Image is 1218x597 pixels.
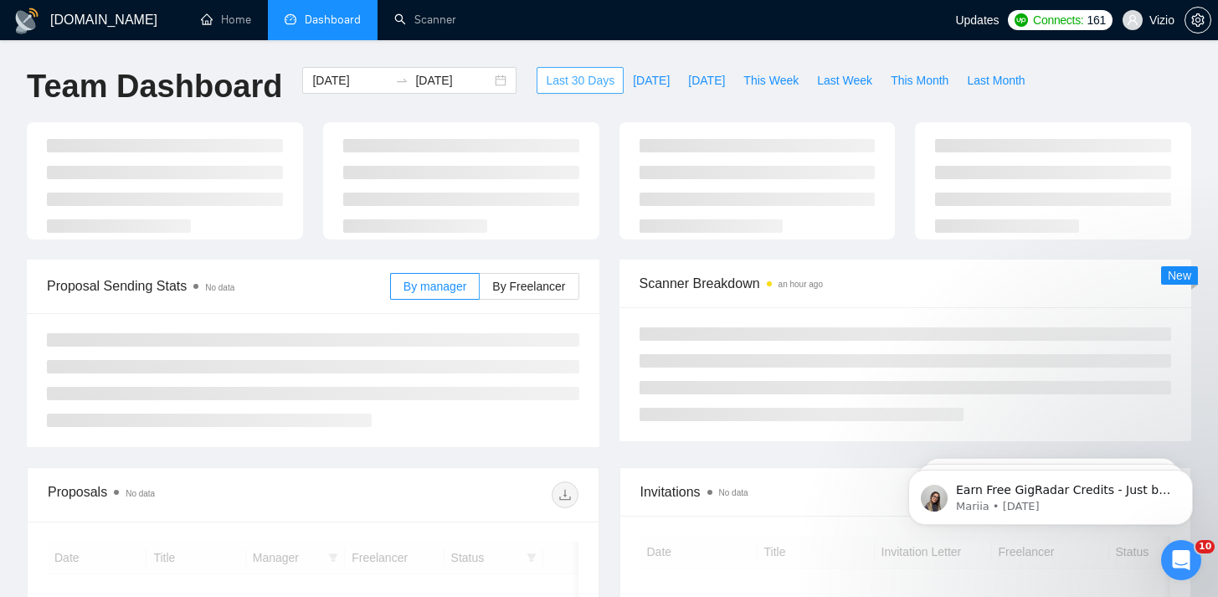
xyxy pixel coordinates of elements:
[719,488,748,497] span: No data
[13,8,40,34] img: logo
[201,13,251,27] a: homeHome
[546,71,614,90] span: Last 30 Days
[633,71,670,90] span: [DATE]
[47,275,390,296] span: Proposal Sending Stats
[395,74,409,87] span: to
[1033,11,1083,29] span: Connects:
[1127,14,1138,26] span: user
[305,13,361,27] span: Dashboard
[1168,269,1191,282] span: New
[624,67,679,94] button: [DATE]
[743,71,799,90] span: This Week
[1195,540,1215,553] span: 10
[312,71,388,90] input: Start date
[1185,13,1210,27] span: setting
[881,67,958,94] button: This Month
[734,67,808,94] button: This Week
[688,71,725,90] span: [DATE]
[679,67,734,94] button: [DATE]
[640,481,1171,502] span: Invitations
[395,74,409,87] span: swap-right
[126,489,155,498] span: No data
[492,280,565,293] span: By Freelancer
[779,280,823,289] time: an hour ago
[958,67,1034,94] button: Last Month
[394,13,456,27] a: searchScanner
[891,71,948,90] span: This Month
[1161,540,1201,580] iframe: Intercom live chat
[1015,13,1028,27] img: upwork-logo.png
[537,67,624,94] button: Last 30 Days
[640,273,1172,294] span: Scanner Breakdown
[205,283,234,292] span: No data
[415,71,491,90] input: End date
[285,13,296,25] span: dashboard
[808,67,881,94] button: Last Week
[967,71,1025,90] span: Last Month
[883,435,1218,552] iframe: Intercom notifications message
[1087,11,1105,29] span: 161
[817,71,872,90] span: Last Week
[1185,7,1211,33] button: setting
[48,481,313,508] div: Proposals
[403,280,466,293] span: By manager
[27,67,282,106] h1: Team Dashboard
[1185,13,1211,27] a: setting
[955,13,999,27] span: Updates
